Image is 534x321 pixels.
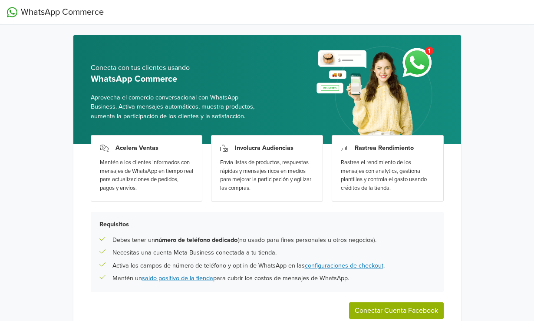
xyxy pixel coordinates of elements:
a: saldo positivo de la tienda [142,275,213,282]
p: Mantén un para cubrir los costos de mensajes de WhatsApp. [112,274,349,283]
img: whatsapp_setup_banner [309,41,443,144]
p: Debes tener un (no usado para fines personales u otros negocios). [112,235,376,245]
div: Rastrea el rendimiento de los mensajes con analytics, gestiona plantillas y controla el gasto usa... [341,159,435,192]
div: Mantén a los clientes informados con mensajes de WhatsApp en tiempo real para actualizaciones de ... [100,159,194,192]
div: Envía listas de productos, respuestas rápidas y mensajes ricos en medios para mejorar la particip... [220,159,314,192]
h5: WhatsApp Commerce [91,74,260,84]
h3: Acelera Ventas [115,144,158,152]
span: Aprovecha el comercio conversacional con WhatsApp Business. Activa mensajes automáticos, muestra ... [91,93,260,121]
h3: Involucra Audiencias [235,144,293,152]
img: WhatsApp [7,7,17,17]
span: WhatsApp Commerce [21,6,104,19]
button: Conectar Cuenta Facebook [349,302,444,319]
b: número de teléfono dedicado [155,236,237,244]
h3: Rastrea Rendimiento [355,144,414,152]
p: Necesitas una cuenta Meta Business conectada a tu tienda. [112,248,277,258]
h5: Requisitos [99,221,435,228]
p: Activa los campos de número de teléfono y opt-in de WhatsApp en las . [112,261,385,271]
h5: Conecta con tus clientes usando [91,64,260,72]
a: configuraciones de checkout [305,262,383,269]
